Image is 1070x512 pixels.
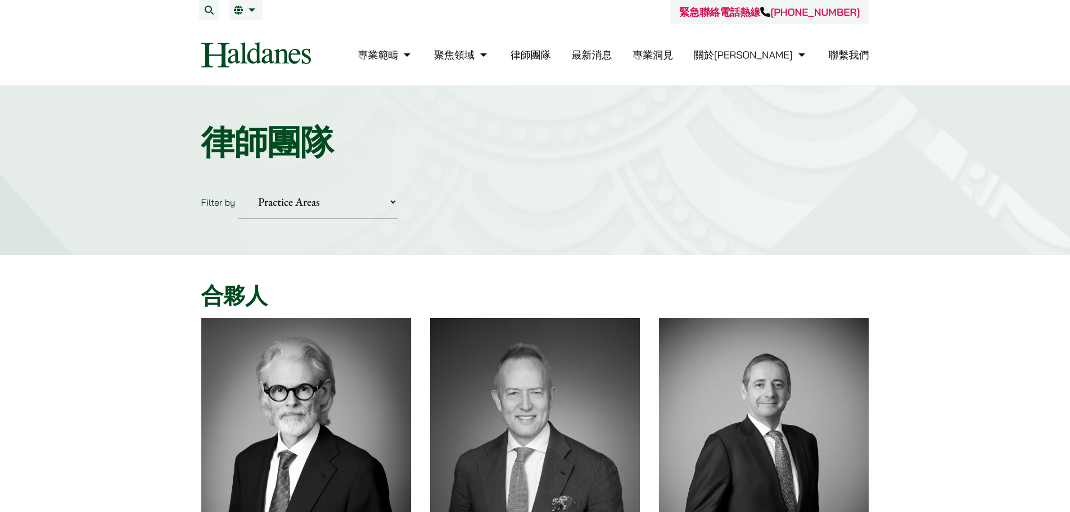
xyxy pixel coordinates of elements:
[201,282,869,309] h2: 合夥人
[694,48,808,61] a: 關於何敦
[829,48,869,61] a: 聯繫我們
[511,48,551,61] a: 律師團隊
[571,48,612,61] a: 最新消息
[434,48,490,61] a: 聚焦領域
[679,6,860,19] a: 緊急聯絡電話熱線[PHONE_NUMBER]
[201,42,311,67] img: Logo of Haldanes
[633,48,673,61] a: 專業洞見
[234,6,258,15] a: 繁
[201,197,236,208] label: Filter by
[201,122,869,162] h1: 律師團隊
[358,48,413,61] a: 專業範疇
